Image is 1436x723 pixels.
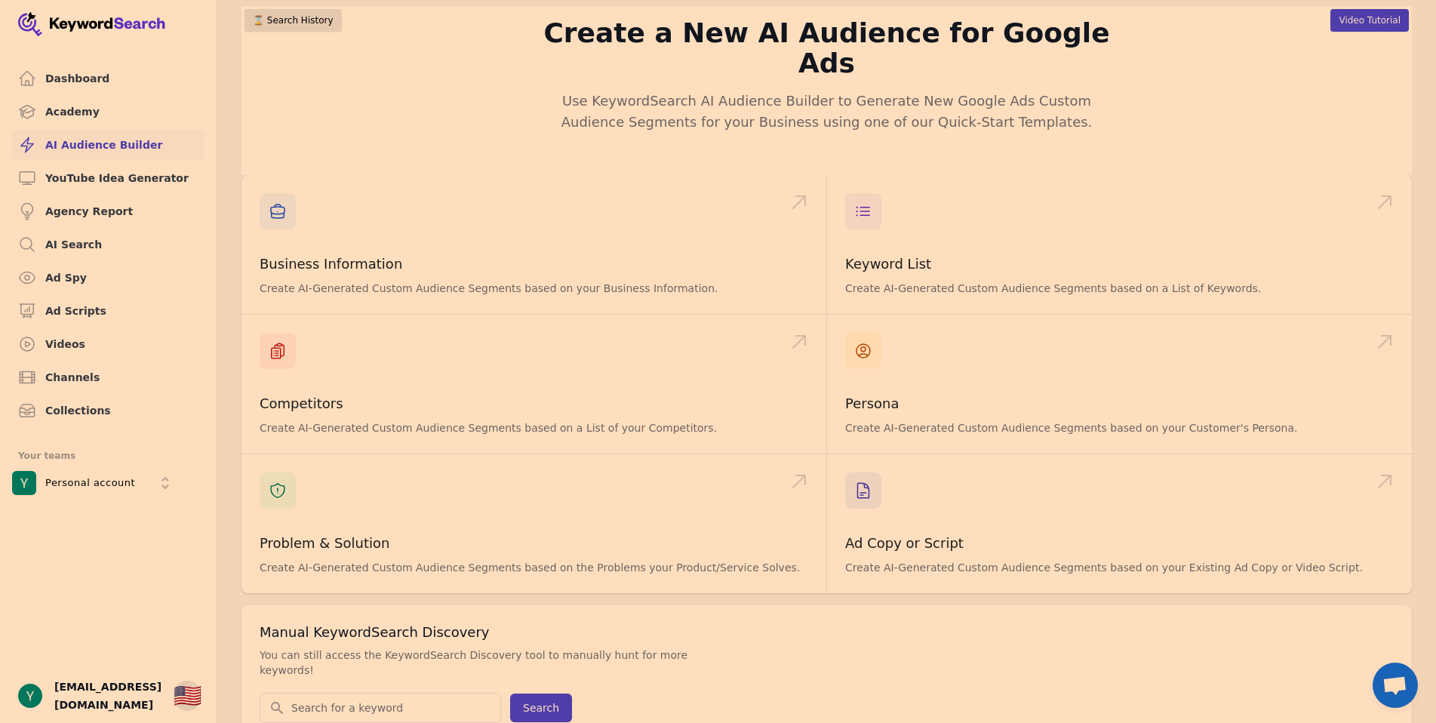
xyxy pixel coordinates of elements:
[12,296,204,326] a: Ad Scripts
[510,694,572,722] button: Search
[54,678,161,714] span: [EMAIL_ADDRESS][DOMAIN_NAME]
[244,9,342,32] button: ⌛️ Search History
[12,471,177,495] button: Open organization switcher
[537,18,1117,78] h2: Create a New AI Audience for Google Ads
[174,682,201,709] div: 🇺🇸
[537,91,1117,133] p: Use KeywordSearch AI Audience Builder to Generate New Google Ads Custom Audience Segments for you...
[845,535,964,551] a: Ad Copy or Script
[260,694,500,722] input: Search for a keyword
[12,395,204,426] a: Collections
[12,263,204,293] a: Ad Spy
[12,196,204,226] a: Agency Report
[12,329,204,359] a: Videos
[12,163,204,193] a: YouTube Idea Generator
[260,256,402,272] a: Business Information
[12,63,204,94] a: Dashboard
[18,12,166,36] img: Your Company
[45,477,135,489] span: Personal account
[12,362,204,392] a: Channels
[1373,663,1418,708] div: Open chat
[260,648,694,678] p: You can still access the KeywordSearch Discovery tool to manually hunt for more keywords!
[12,471,36,495] img: YouthStick Support
[18,447,198,465] div: Your teams
[12,130,204,160] a: AI Audience Builder
[1330,9,1409,32] button: Video Tutorial
[260,395,343,411] a: Competitors
[174,681,201,711] button: 🇺🇸
[260,535,389,551] a: Problem & Solution
[260,623,1394,641] h3: Manual KeywordSearch Discovery
[12,229,204,260] a: AI Search
[18,684,42,708] button: Open user button
[845,395,899,411] a: Persona
[12,97,204,127] a: Academy
[845,256,931,272] a: Keyword List
[18,684,42,708] img: YouthStick Support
